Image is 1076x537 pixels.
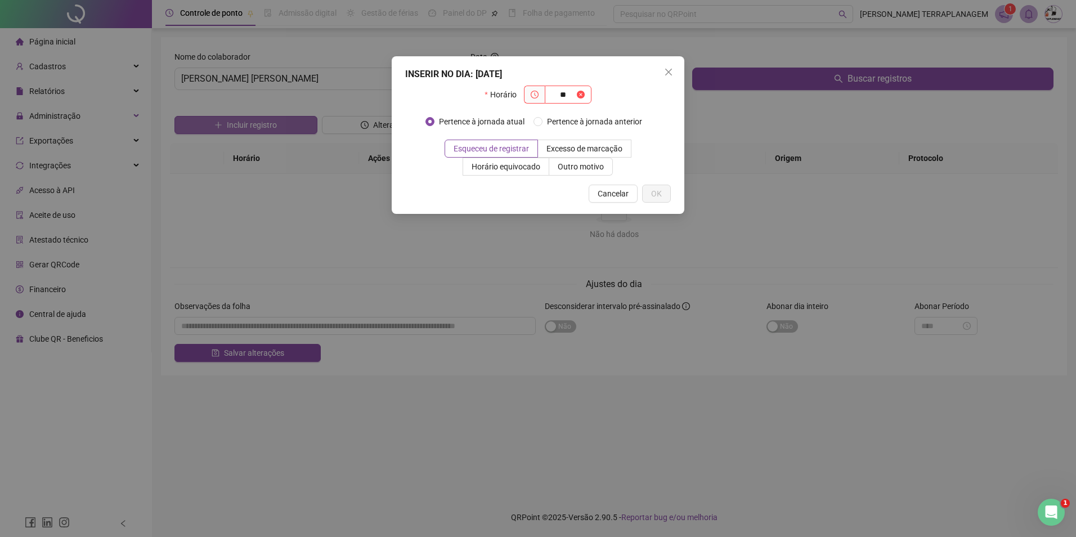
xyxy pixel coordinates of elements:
button: OK [642,185,671,203]
span: Excesso de marcação [546,144,622,153]
label: Horário [485,86,523,104]
button: Cancelar [589,185,638,203]
span: Outro motivo [558,162,604,171]
span: 1 [1061,499,1070,508]
span: close [664,68,673,77]
span: Pertence à jornada atual [434,115,529,128]
span: Esqueceu de registrar [454,144,529,153]
button: Close [660,63,678,81]
iframe: Intercom live chat [1038,499,1065,526]
span: Pertence à jornada anterior [543,115,647,128]
div: INSERIR NO DIA : [DATE] [405,68,671,81]
span: Cancelar [598,187,629,200]
span: clock-circle [531,91,539,99]
span: Horário equivocado [472,162,540,171]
